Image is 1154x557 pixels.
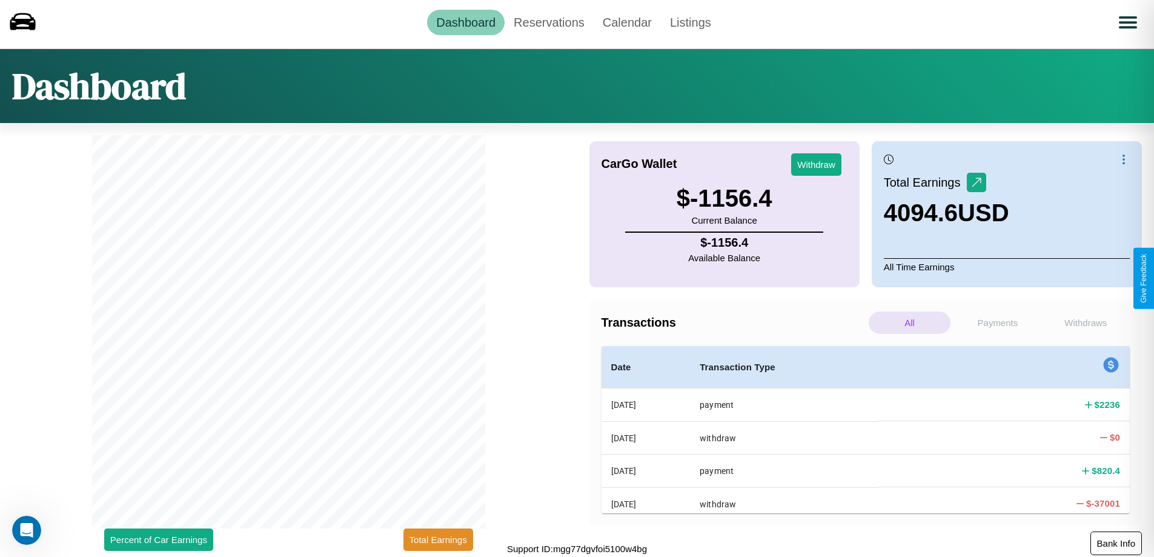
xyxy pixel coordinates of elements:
[602,316,866,330] h4: Transactions
[690,389,878,422] th: payment
[690,421,878,454] th: withdraw
[690,455,878,487] th: payment
[602,487,691,520] th: [DATE]
[791,153,841,176] button: Withdraw
[602,157,677,171] h4: CarGo Wallet
[957,312,1038,334] p: Payments
[700,360,869,375] h4: Transaction Type
[602,455,691,487] th: [DATE]
[661,10,720,35] a: Listings
[1045,312,1127,334] p: Withdraws
[403,529,473,551] button: Total Earnings
[12,61,186,111] h1: Dashboard
[1086,497,1120,510] h4: $ -37001
[1111,5,1145,39] button: Open menu
[688,250,760,266] p: Available Balance
[688,236,760,250] h4: $ -1156.4
[1090,532,1142,555] button: Bank Info
[1139,254,1148,303] div: Give Feedback
[677,212,772,228] p: Current Balance
[884,258,1130,275] p: All Time Earnings
[884,172,967,193] p: Total Earnings
[1110,431,1120,444] h4: $ 0
[104,529,213,551] button: Percent of Car Earnings
[12,516,41,545] iframe: Intercom live chat
[602,389,691,422] th: [DATE]
[690,487,878,520] th: withdraw
[884,199,1009,227] h3: 4094.6 USD
[1092,464,1120,477] h4: $ 820.4
[594,10,661,35] a: Calendar
[427,10,505,35] a: Dashboard
[602,421,691,454] th: [DATE]
[869,312,950,334] p: All
[677,185,772,212] h3: $ -1156.4
[505,10,594,35] a: Reservations
[611,360,681,375] h4: Date
[507,541,647,557] p: Support ID: mgg77dgvfoi5100w4bg
[1095,398,1120,411] h4: $ 2236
